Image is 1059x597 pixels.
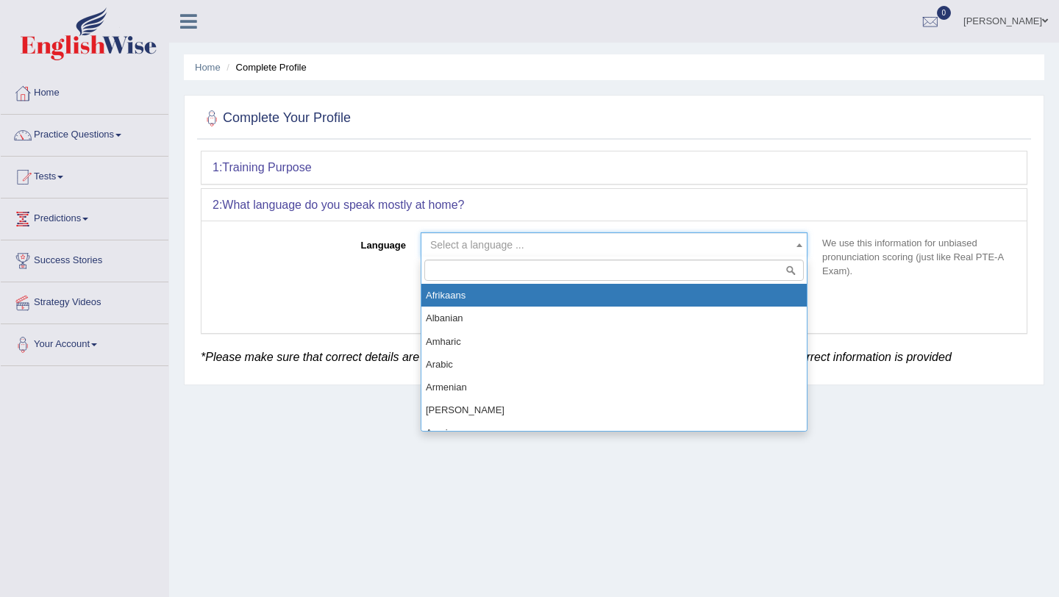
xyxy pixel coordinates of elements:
[201,107,351,129] h2: Complete Your Profile
[815,236,1016,278] p: We use this information for unbiased pronunciation scoring (just like Real PTE-A Exam).
[421,376,807,398] li: Armenian
[1,157,168,193] a: Tests
[421,398,807,421] li: [PERSON_NAME]
[1,324,168,361] a: Your Account
[421,421,807,444] li: Azeri
[195,62,221,73] a: Home
[937,6,952,20] span: 0
[430,239,524,251] span: Select a language ...
[1,115,168,151] a: Practice Questions
[1,199,168,235] a: Predictions
[223,60,306,74] li: Complete Profile
[421,307,807,329] li: Albanian
[421,330,807,353] li: Amharic
[201,351,952,363] em: *Please make sure that correct details are provided. English Wise reserves the rights to block th...
[222,199,464,211] b: What language do you speak mostly at home?
[421,284,807,307] li: Afrikaans
[1,73,168,110] a: Home
[1,282,168,319] a: Strategy Videos
[1,240,168,277] a: Success Stories
[202,189,1027,221] div: 2:
[213,232,413,252] label: Language
[421,353,807,376] li: Arabic
[222,161,311,174] b: Training Purpose
[202,151,1027,184] div: 1:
